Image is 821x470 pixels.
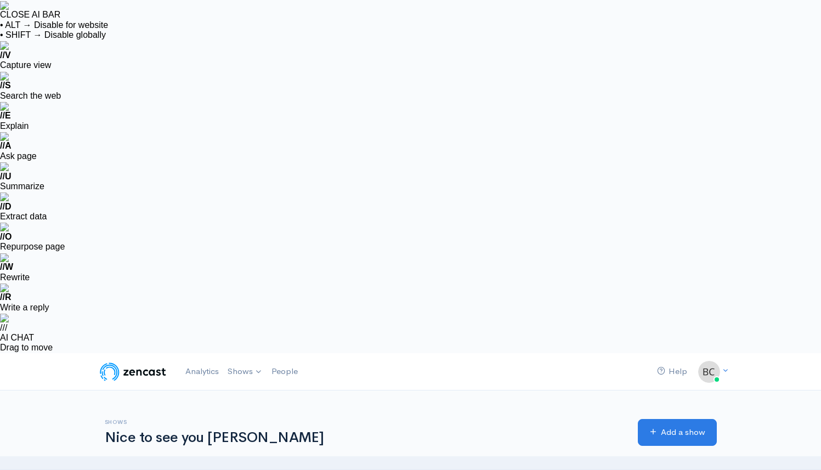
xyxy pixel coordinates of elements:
a: Add a show [638,419,717,446]
h1: Nice to see you [PERSON_NAME] [105,430,625,446]
a: Shows [223,360,267,384]
img: ZenCast Logo [98,361,168,383]
img: ... [698,361,720,383]
a: People [267,360,302,383]
a: Analytics [181,360,223,383]
a: Help [653,360,692,383]
h6: Shows [105,419,625,425]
